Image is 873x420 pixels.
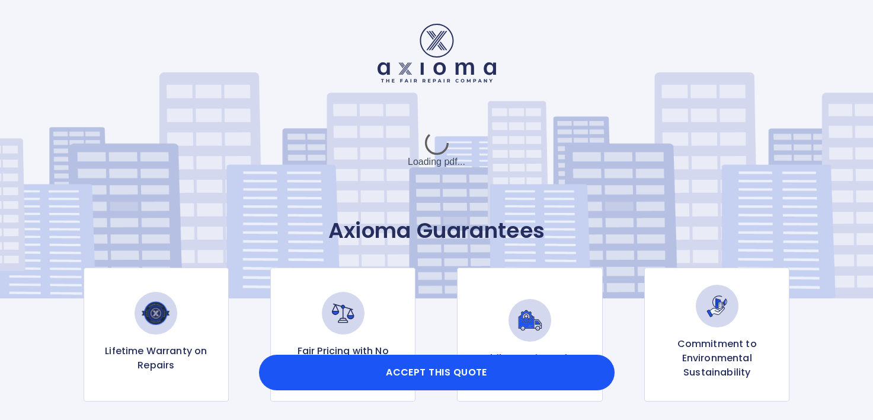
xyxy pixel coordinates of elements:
p: Lifetime Warranty on Repairs [94,344,219,373]
img: Lifetime Warranty on Repairs [135,292,177,335]
div: Loading pdf... [348,120,526,180]
button: Accept this Quote [259,355,615,390]
img: Fair Pricing with No Hidden Fees [322,292,364,335]
img: Commitment to Environmental Sustainability [696,285,738,327]
img: Mobile Repair Services [509,299,551,342]
p: Commitment to Environmental Sustainability [654,337,779,380]
p: Mobile Repair Services [475,351,585,365]
img: Logo [378,24,496,82]
p: Axioma Guarantees [33,218,840,244]
p: Fair Pricing with No Hidden Fees [280,344,405,373]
